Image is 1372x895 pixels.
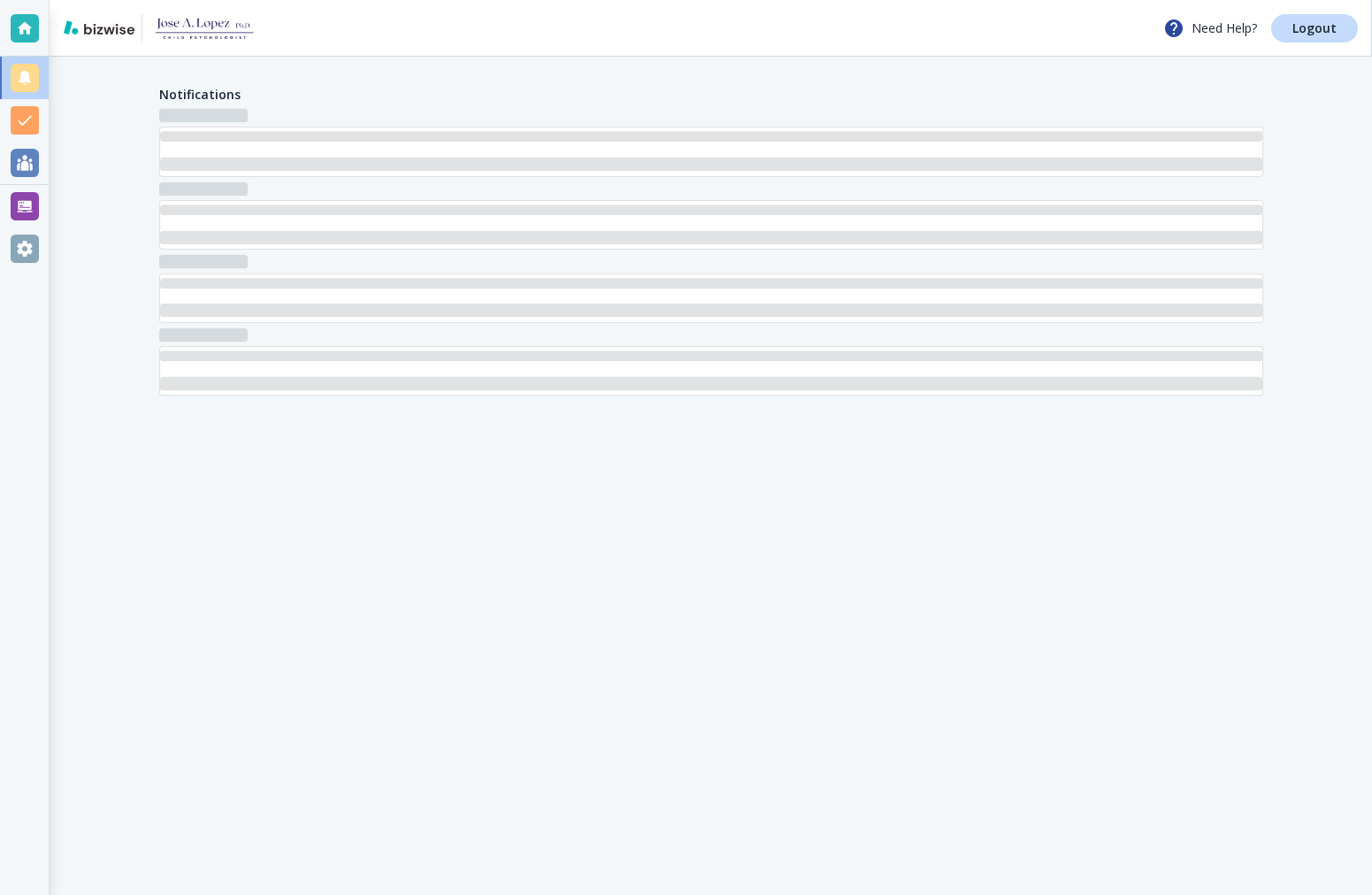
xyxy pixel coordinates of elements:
p: Need Help? [1163,18,1257,39]
img: Dr. Jose A. Lopez [149,14,259,42]
p: Logout [1292,22,1337,35]
h4: Notifications [159,85,241,104]
img: bizwise [64,20,134,35]
a: Logout [1271,14,1358,42]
